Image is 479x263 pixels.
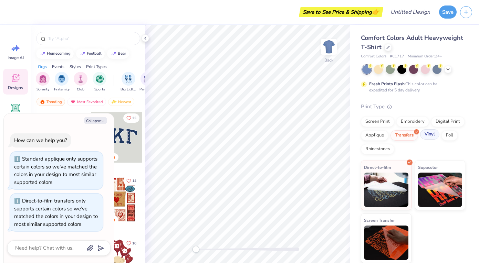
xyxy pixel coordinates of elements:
img: trending.gif [40,99,45,104]
span: Designs [8,85,23,90]
button: Save [439,6,457,19]
span: 33 [132,117,136,120]
span: Comfort Colors [361,54,386,59]
img: newest.gif [111,99,117,104]
img: Direct-to-film [364,173,408,207]
div: filter for Big Little Reveal [121,72,136,92]
img: trend_line.gif [111,52,116,56]
div: bear [118,52,126,55]
button: homecoming [36,48,74,59]
button: Collapse [84,117,107,124]
span: 👉 [372,8,379,16]
div: filter for Sorority [36,72,50,92]
div: filter for Parent's Weekend [139,72,155,92]
div: Trending [37,98,65,106]
img: Big Little Reveal Image [125,75,132,83]
button: filter button [54,72,70,92]
div: Accessibility label [192,246,199,253]
div: filter for Sports [93,72,106,92]
div: Styles [70,64,81,70]
span: Minimum Order: 24 + [408,54,442,59]
span: # C1717 [390,54,404,59]
div: Direct-to-film transfers only supports certain colors so we’ve matched the colors in your design ... [14,197,98,228]
button: filter button [93,72,106,92]
img: Fraternity Image [58,75,65,83]
img: Parent's Weekend Image [144,75,152,83]
img: Back [322,40,336,54]
div: Transfers [391,130,418,141]
div: Most Favorited [67,98,106,106]
div: football [87,52,102,55]
div: Rhinestones [361,144,394,154]
button: filter button [74,72,87,92]
div: Back [324,57,333,63]
span: Direct-to-film [364,164,391,171]
img: most_fav.gif [70,99,76,104]
div: filter for Club [74,72,87,92]
div: This color can be expedited for 5 day delivery. [369,81,454,93]
div: Standard applique only supports certain colors so we’ve matched the colors in your design to most... [14,155,97,186]
div: Applique [361,130,388,141]
span: Comfort Colors Adult Heavyweight T-Shirt [361,34,463,51]
strong: Fresh Prints Flash: [369,81,406,87]
img: Club Image [77,75,84,83]
span: Sports [94,87,105,92]
input: Try "Alpha" [48,35,136,42]
span: Club [77,87,84,92]
div: Save to See Price & Shipping [301,7,382,17]
div: Foil [441,130,458,141]
span: Sorority [37,87,49,92]
div: homecoming [47,52,71,55]
div: How can we help you? [14,137,67,144]
div: Orgs [38,64,47,70]
button: filter button [139,72,155,92]
img: trend_line.gif [80,52,85,56]
div: filter for Fraternity [54,72,70,92]
button: Like [123,239,139,248]
span: Image AI [8,55,24,61]
span: 10 [132,242,136,245]
img: Screen Transfer [364,226,408,260]
div: Embroidery [396,117,429,127]
span: Screen Transfer [364,217,395,224]
div: Vinyl [420,129,439,140]
button: filter button [36,72,50,92]
button: Like [123,176,139,185]
div: Events [52,64,64,70]
img: Sports Image [96,75,104,83]
div: Digital Print [431,117,465,127]
div: Newest [108,98,134,106]
img: Sorority Image [39,75,47,83]
span: Parent's Weekend [139,87,155,92]
div: Screen Print [361,117,394,127]
button: Like [123,113,139,123]
span: Supacolor [418,164,438,171]
input: Untitled Design [385,5,436,19]
button: bear [107,48,129,59]
img: trend_line.gif [40,52,45,56]
button: football [76,48,105,59]
span: Big Little Reveal [121,87,136,92]
span: 14 [132,179,136,183]
div: Print Type [361,103,465,111]
button: filter button [121,72,136,92]
img: Supacolor [418,173,462,207]
span: Fraternity [54,87,70,92]
div: Print Types [86,64,107,70]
